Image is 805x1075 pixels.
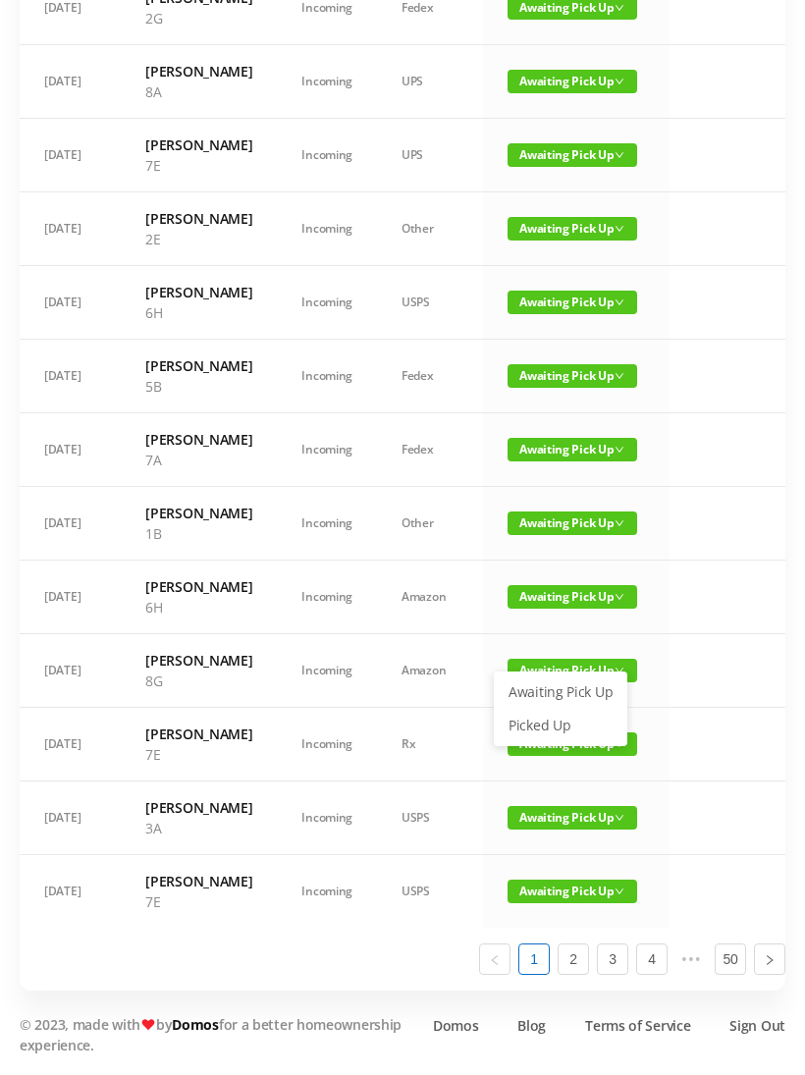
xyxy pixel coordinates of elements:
td: Fedex [377,340,483,413]
p: 7E [145,744,252,765]
td: [DATE] [20,487,121,561]
li: 4 [636,943,668,975]
span: ••• [675,943,707,975]
i: icon: down [615,3,624,13]
h6: [PERSON_NAME] [145,429,252,450]
td: [DATE] [20,781,121,855]
p: 1B [145,523,252,544]
a: Blog [517,1015,546,1036]
td: USPS [377,781,483,855]
td: Other [377,192,483,266]
span: Awaiting Pick Up [508,659,637,682]
td: UPS [377,119,483,192]
td: USPS [377,266,483,340]
td: [DATE] [20,192,121,266]
span: Awaiting Pick Up [508,291,637,314]
h6: [PERSON_NAME] [145,797,252,818]
span: Awaiting Pick Up [508,585,637,609]
td: Amazon [377,634,483,708]
td: Other [377,487,483,561]
p: 3A [145,818,252,838]
td: Incoming [277,487,377,561]
td: Rx [377,708,483,781]
span: Awaiting Pick Up [508,880,637,903]
li: 1 [518,943,550,975]
p: 5B [145,376,252,397]
td: Incoming [277,781,377,855]
a: Sign Out [729,1015,785,1036]
li: Previous Page [479,943,510,975]
td: [DATE] [20,561,121,634]
td: Incoming [277,340,377,413]
p: © 2023, made with by for a better homeownership experience. [20,1014,412,1055]
td: Incoming [277,708,377,781]
i: icon: down [615,150,624,160]
h6: [PERSON_NAME] [145,282,252,302]
i: icon: left [489,954,501,966]
p: 2G [145,8,252,28]
span: Awaiting Pick Up [508,70,637,93]
span: Awaiting Pick Up [508,806,637,830]
a: 3 [598,944,627,974]
h6: [PERSON_NAME] [145,134,252,155]
a: 1 [519,944,549,974]
td: [DATE] [20,340,121,413]
i: icon: down [615,445,624,455]
i: icon: down [615,592,624,602]
p: 7E [145,155,252,176]
h6: [PERSON_NAME] [145,61,252,81]
i: icon: down [615,371,624,381]
p: 8G [145,671,252,691]
i: icon: down [615,224,624,234]
p: 2E [145,229,252,249]
a: Domos [433,1015,479,1036]
td: Incoming [277,413,377,487]
a: 2 [559,944,588,974]
li: 50 [715,943,746,975]
td: [DATE] [20,855,121,928]
p: 7A [145,450,252,470]
i: icon: right [764,954,776,966]
p: 6H [145,302,252,323]
p: 6H [145,597,252,618]
li: Next 5 Pages [675,943,707,975]
td: USPS [377,855,483,928]
span: Awaiting Pick Up [508,143,637,167]
a: 4 [637,944,667,974]
i: icon: down [615,518,624,528]
p: 7E [145,891,252,912]
h6: [PERSON_NAME] [145,208,252,229]
h6: [PERSON_NAME] [145,871,252,891]
li: Next Page [754,943,785,975]
h6: [PERSON_NAME] [145,503,252,523]
td: [DATE] [20,45,121,119]
td: [DATE] [20,708,121,781]
span: Awaiting Pick Up [508,511,637,535]
td: Incoming [277,119,377,192]
td: Fedex [377,413,483,487]
a: Domos [172,1015,219,1034]
td: Amazon [377,561,483,634]
h6: [PERSON_NAME] [145,576,252,597]
i: icon: down [615,813,624,823]
i: icon: down [615,887,624,896]
p: 8A [145,81,252,102]
td: [DATE] [20,266,121,340]
td: Incoming [277,45,377,119]
i: icon: down [615,297,624,307]
a: Awaiting Pick Up [497,676,624,708]
td: [DATE] [20,413,121,487]
h6: [PERSON_NAME] [145,724,252,744]
td: Incoming [277,266,377,340]
td: Incoming [277,561,377,634]
h6: [PERSON_NAME] [145,650,252,671]
a: Picked Up [497,710,624,741]
td: [DATE] [20,634,121,708]
td: Incoming [277,855,377,928]
a: Terms of Service [585,1015,690,1036]
span: Awaiting Pick Up [508,217,637,241]
li: 3 [597,943,628,975]
h6: [PERSON_NAME] [145,355,252,376]
td: Incoming [277,634,377,708]
li: 2 [558,943,589,975]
